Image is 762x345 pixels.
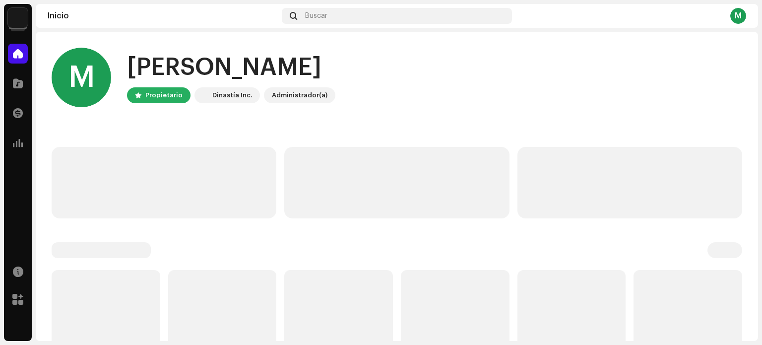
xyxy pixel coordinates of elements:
div: Dinastía Inc. [212,89,252,101]
img: 48257be4-38e1-423f-bf03-81300282f8d9 [196,89,208,101]
span: Buscar [305,12,327,20]
div: Propietario [145,89,183,101]
div: M [52,48,111,107]
div: Inicio [48,12,278,20]
div: M [730,8,746,24]
div: [PERSON_NAME] [127,52,335,83]
div: Administrador(a) [272,89,327,101]
img: 48257be4-38e1-423f-bf03-81300282f8d9 [8,8,28,28]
